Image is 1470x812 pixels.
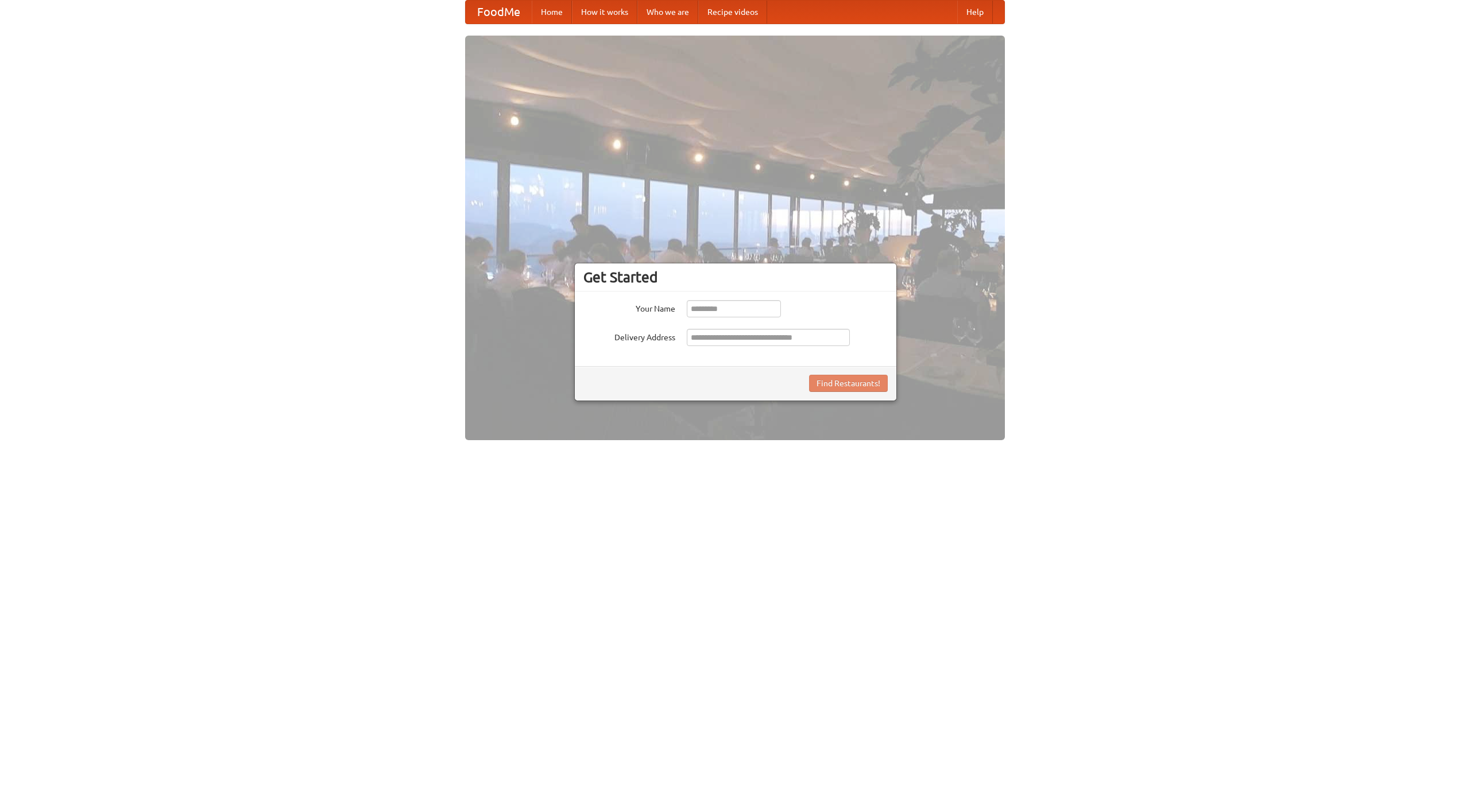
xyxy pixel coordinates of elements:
a: Who we are [637,1,698,24]
a: FoodMe [466,1,532,24]
h3: Get Started [583,269,888,286]
a: Home [532,1,572,24]
a: Recipe videos [698,1,767,24]
a: How it works [572,1,637,24]
label: Your Name [583,300,675,314]
a: Help [957,1,993,24]
label: Delivery Address [583,329,675,343]
button: Find Restaurants! [809,375,888,392]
